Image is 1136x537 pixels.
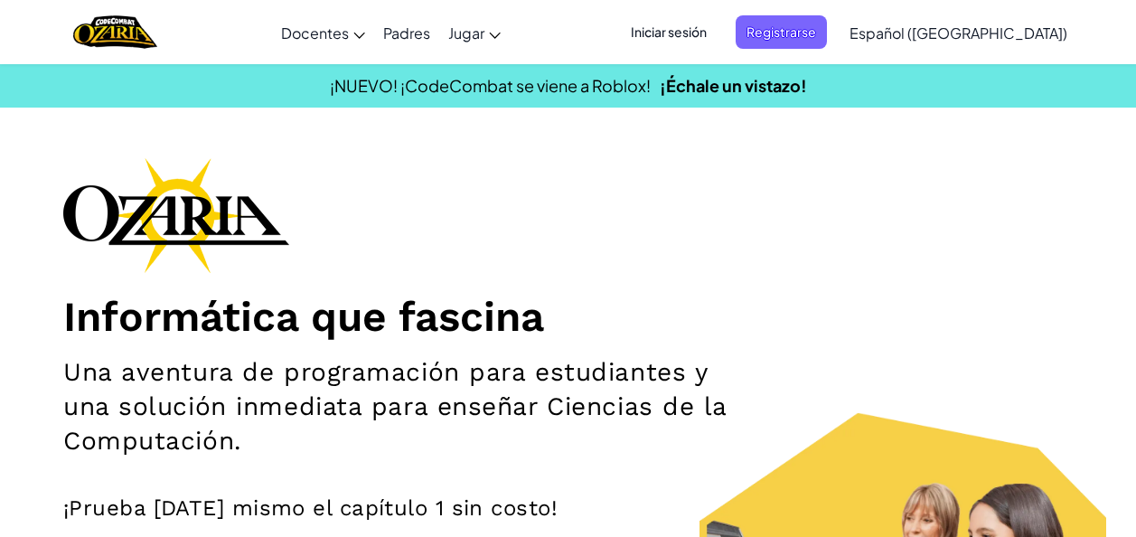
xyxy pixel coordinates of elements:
[840,8,1076,57] a: Español ([GEOGRAPHIC_DATA])
[330,75,651,96] span: ¡NUEVO! ¡CodeCombat se viene a Roblox!
[63,495,1073,522] p: ¡Prueba [DATE] mismo el capítulo 1 sin costo!
[660,75,807,96] a: ¡Échale un vistazo!
[850,24,1067,42] span: Español ([GEOGRAPHIC_DATA])
[620,15,718,49] button: Iniciar sesión
[73,14,157,51] a: Ozaria by CodeCombat logo
[281,24,349,42] span: Docentes
[63,157,289,273] img: Ozaria branding logo
[63,355,739,458] h2: Una aventura de programación para estudiantes y una solución inmediata para enseñar Ciencias de l...
[272,8,374,57] a: Docentes
[439,8,510,57] a: Jugar
[374,8,439,57] a: Padres
[73,14,157,51] img: Home
[736,15,827,49] button: Registrarse
[63,291,1073,342] h1: Informática que fascina
[448,24,484,42] span: Jugar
